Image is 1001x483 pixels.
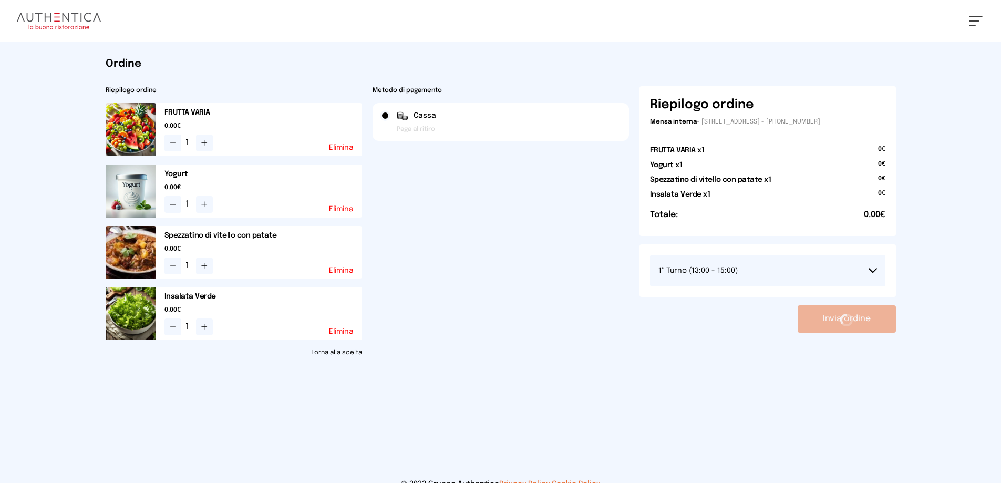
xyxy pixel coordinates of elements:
[164,169,362,179] h2: Yogurt
[650,160,683,170] h2: Yogurt x1
[106,86,362,95] h2: Riepilogo ordine
[650,255,885,286] button: 1° Turno (13:00 - 15:00)
[650,174,771,185] h2: Spezzatino di vitello con patate x1
[106,226,156,279] img: media
[164,306,362,314] span: 0.00€
[650,145,705,156] h2: FRUTTA VARIA x1
[650,97,754,114] h6: Riepilogo ordine
[329,328,354,335] button: Elimina
[650,119,697,125] span: Mensa interna
[164,107,362,118] h2: FRUTTA VARIA
[878,189,885,204] span: 0€
[650,118,885,126] p: - [STREET_ADDRESS] - [PHONE_NUMBER]
[185,137,192,149] span: 1
[329,144,354,151] button: Elimina
[414,110,436,121] span: Cassa
[650,209,678,221] h6: Totale:
[185,260,192,272] span: 1
[106,165,156,218] img: media
[878,145,885,160] span: 0€
[185,198,192,211] span: 1
[329,267,354,274] button: Elimina
[864,209,885,221] span: 0.00€
[164,230,362,241] h2: Spezzatino di vitello con patate
[878,160,885,174] span: 0€
[164,122,362,130] span: 0.00€
[106,103,156,156] img: media
[329,205,354,213] button: Elimina
[17,13,101,29] img: logo.8f33a47.png
[397,125,435,133] span: Paga al ritiro
[373,86,629,95] h2: Metodo di pagamento
[106,287,156,340] img: media
[106,57,896,71] h1: Ordine
[164,183,362,192] span: 0.00€
[164,291,362,302] h2: Insalata Verde
[106,348,362,357] a: Torna alla scelta
[878,174,885,189] span: 0€
[185,321,192,333] span: 1
[658,267,738,274] span: 1° Turno (13:00 - 15:00)
[650,189,710,200] h2: Insalata Verde x1
[164,245,362,253] span: 0.00€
